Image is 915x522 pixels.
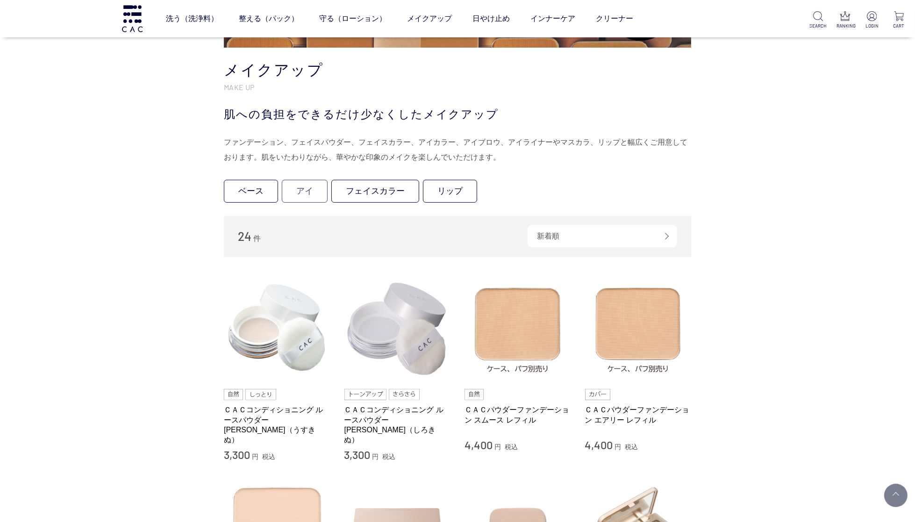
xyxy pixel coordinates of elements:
[253,234,261,242] span: 件
[407,6,452,32] a: メイクアップ
[224,180,278,203] a: ベース
[262,453,275,460] span: 税込
[615,443,621,451] span: 円
[166,6,218,32] a: 洗う（洗浄料）
[372,453,379,460] span: 円
[239,6,299,32] a: 整える（パック）
[224,82,691,92] p: MAKE UP
[505,443,518,451] span: 税込
[224,60,691,80] h1: メイクアップ
[121,5,144,32] img: logo
[245,389,276,400] img: しっとり
[494,443,501,451] span: 円
[282,180,328,203] a: アイ
[863,22,880,29] p: LOGIN
[224,275,330,382] img: ＣＡＣコンディショニング ルースパウダー 薄絹（うすきぬ）
[809,22,827,29] p: SEARCH
[423,180,477,203] a: リップ
[585,405,692,425] a: ＣＡＣパウダーファンデーション エアリー レフィル
[836,22,854,29] p: RANKING
[344,448,371,461] span: 3,300
[585,389,610,400] img: カバー
[890,11,908,29] a: CART
[596,6,633,32] a: クリーナー
[585,275,692,382] img: ＣＡＣパウダーファンデーション エアリー レフィル
[319,6,386,32] a: 守る（ローション）
[890,22,908,29] p: CART
[530,6,575,32] a: インナーケア
[472,6,510,32] a: 日やけ止め
[224,389,243,400] img: 自然
[465,275,571,382] img: ＣＡＣパウダーファンデーション スムース レフィル
[252,453,258,460] span: 円
[344,275,451,382] img: ＣＡＣコンディショニング ルースパウダー 白絹（しろきぬ）
[238,229,251,243] span: 24
[863,11,880,29] a: LOGIN
[528,225,677,247] div: 新着順
[344,389,387,400] img: トーンアップ
[625,443,638,451] span: 税込
[465,438,493,451] span: 4,400
[382,453,395,460] span: 税込
[224,448,250,461] span: 3,300
[224,405,330,444] a: ＣＡＣコンディショニング ルースパウダー [PERSON_NAME]（うすきぬ）
[465,389,484,400] img: 自然
[224,106,691,123] div: 肌への負担をできるだけ少なくしたメイクアップ
[224,135,691,165] div: ファンデーション、フェイスパウダー、フェイスカラー、アイカラー、アイブロウ、アイライナーやマスカラ、リップと幅広くご用意しております。肌をいたわりながら、華やかな印象のメイクを楽しんでいただけます。
[389,389,420,400] img: さらさら
[585,438,613,451] span: 4,400
[465,405,571,425] a: ＣＡＣパウダーファンデーション スムース レフィル
[331,180,419,203] a: フェイスカラー
[809,11,827,29] a: SEARCH
[344,405,451,444] a: ＣＡＣコンディショニング ルースパウダー [PERSON_NAME]（しろきぬ）
[836,11,854,29] a: RANKING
